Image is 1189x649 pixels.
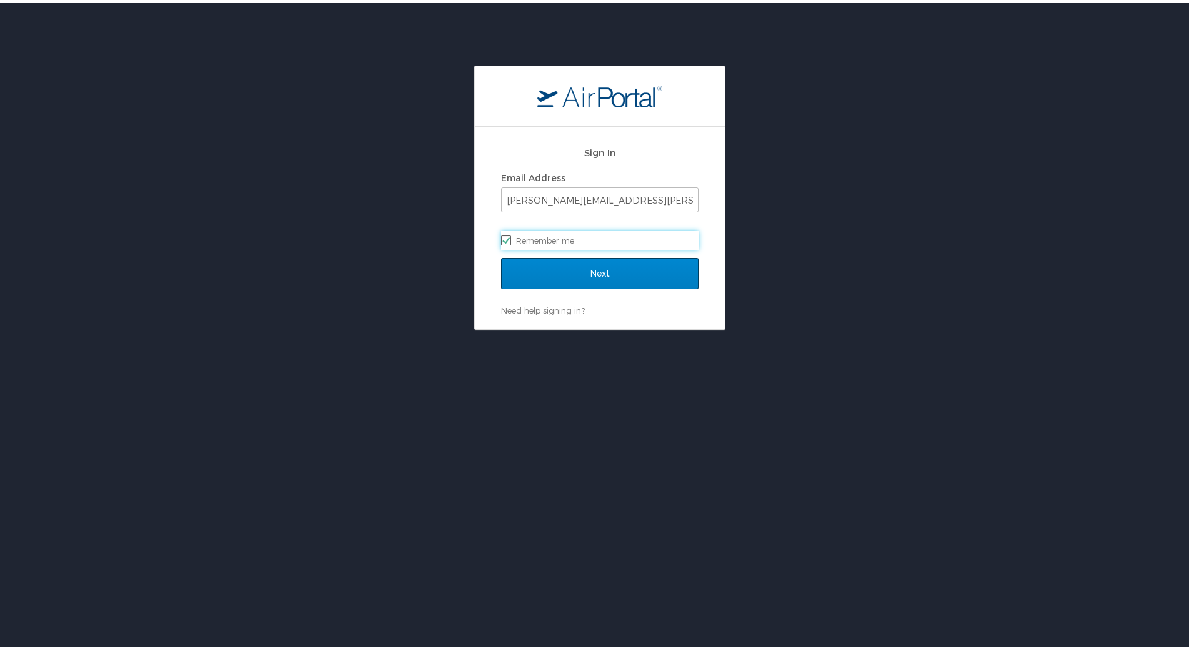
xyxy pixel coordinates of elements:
[501,302,585,312] a: Need help signing in?
[501,255,699,286] input: Next
[501,228,699,247] label: Remember me
[537,82,662,104] img: logo
[501,169,565,180] label: Email Address
[501,142,699,157] h2: Sign In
